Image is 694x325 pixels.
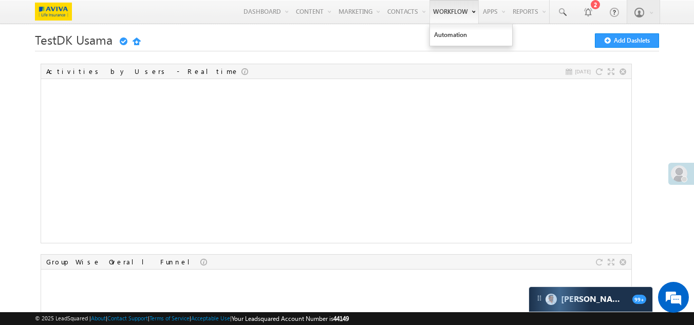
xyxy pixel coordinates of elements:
[333,315,349,322] span: 44149
[35,314,349,323] span: © 2025 LeadSquared | | | | |
[535,294,543,302] img: carter-drag
[46,257,200,266] div: Group Wise Overall Funnel
[575,67,591,76] span: [DATE]
[35,3,72,21] img: Custom Logo
[46,67,241,76] div: Activities by Users - Realtime
[632,295,646,304] span: 99+
[595,33,659,48] button: Add Dashlets
[561,294,627,304] span: Carter
[91,315,106,321] a: About
[529,286,653,312] div: carter-dragCarter[PERSON_NAME]99+
[149,315,190,321] a: Terms of Service
[107,315,148,321] a: Contact Support
[430,24,512,46] a: Automation
[35,31,112,48] span: TestDK Usama
[232,315,349,322] span: Your Leadsquared Account Number is
[191,315,230,321] a: Acceptable Use
[546,294,557,305] img: Carter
